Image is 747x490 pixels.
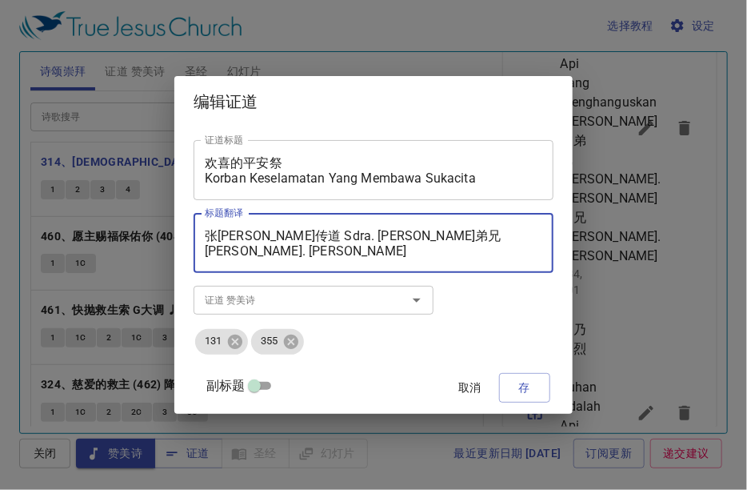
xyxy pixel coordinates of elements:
[71,103,105,113] p: 诗 Pujian
[405,289,428,311] button: Open
[445,373,496,403] button: 取消
[195,334,231,349] span: 131
[451,378,489,398] span: 取消
[512,378,537,398] span: 存
[90,116,109,131] li: 201
[65,116,86,131] li: 184
[6,58,171,95] div: [PERSON_NAME]馆弟兄 [PERSON_NAME]. [PERSON_NAME] [PERSON_NAME]弟兄 [PERSON_NAME]. [PERSON_NAME]
[251,334,287,349] span: 355
[251,329,304,355] div: 355
[206,376,245,396] span: 副标题
[194,89,553,114] h2: 编辑证道
[6,14,171,50] div: 神乃是烈火 [DEMOGRAPHIC_DATA] Adalah Api Yang Menghanguskan
[195,329,248,355] div: 131
[205,155,542,186] textarea: 欢喜的平安祭 Korban Keselamatan Yang Membawa Sukacita
[205,228,542,259] textarea: 张[PERSON_NAME]传道 Sdra. [PERSON_NAME]弟兄 [PERSON_NAME]. [PERSON_NAME]
[499,373,550,403] button: 存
